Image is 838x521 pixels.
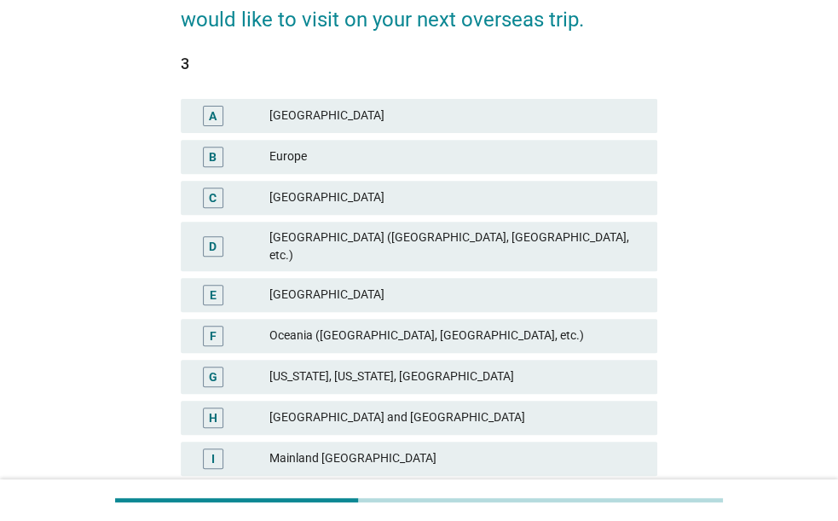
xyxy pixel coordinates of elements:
[269,188,644,208] div: [GEOGRAPHIC_DATA]
[269,449,644,469] div: Mainland [GEOGRAPHIC_DATA]
[210,327,217,344] div: F
[211,449,215,467] div: I
[269,367,644,387] div: [US_STATE], [US_STATE], [GEOGRAPHIC_DATA]
[209,107,217,124] div: A
[210,286,217,304] div: E
[269,229,644,264] div: [GEOGRAPHIC_DATA] ([GEOGRAPHIC_DATA], [GEOGRAPHIC_DATA], etc.)
[269,147,644,167] div: Europe
[269,326,644,346] div: Oceania ([GEOGRAPHIC_DATA], [GEOGRAPHIC_DATA], etc.)
[269,285,644,305] div: [GEOGRAPHIC_DATA]
[269,106,644,126] div: [GEOGRAPHIC_DATA]
[209,408,217,426] div: H
[209,188,217,206] div: C
[209,368,217,385] div: G
[269,408,644,428] div: [GEOGRAPHIC_DATA] and [GEOGRAPHIC_DATA]
[209,148,217,165] div: B
[181,52,657,75] div: 3
[209,237,217,255] div: D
